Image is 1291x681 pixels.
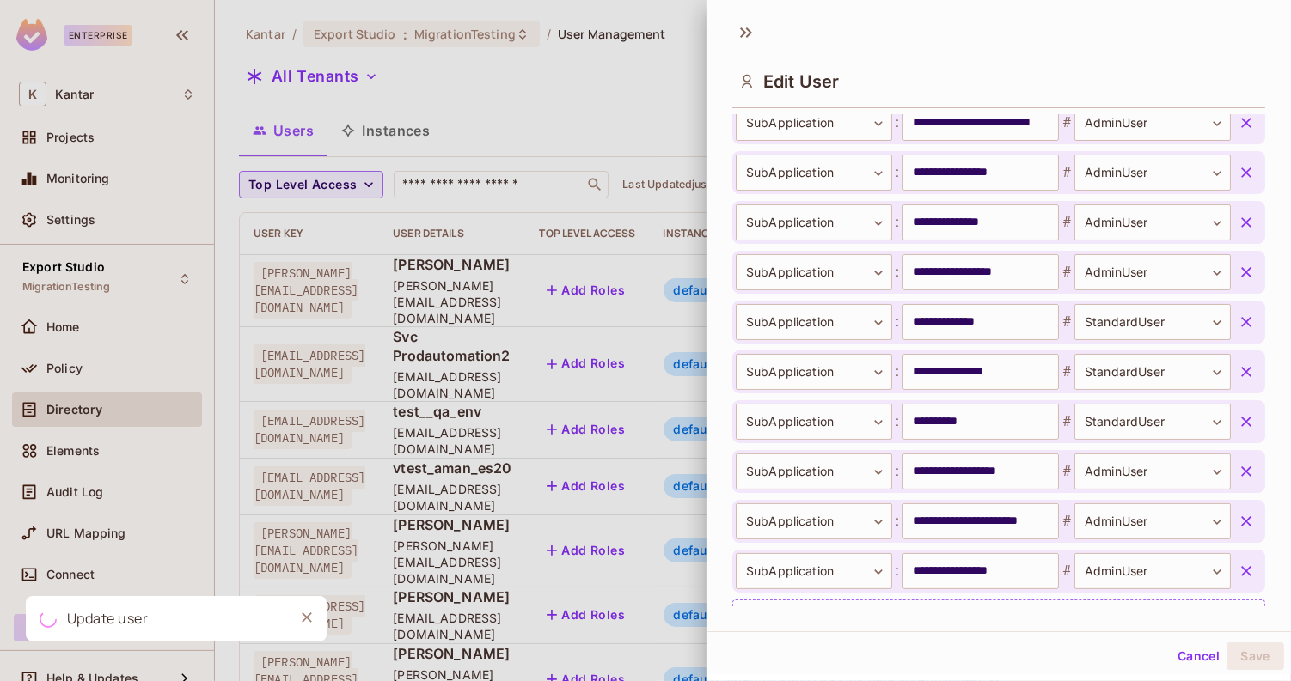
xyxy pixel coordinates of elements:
span: # [1059,262,1074,283]
div: AdminUser [1074,105,1231,141]
div: StandardUser [1074,304,1231,340]
button: Cancel [1171,642,1227,670]
div: SubApplication [736,453,892,489]
div: AdminUser [1074,204,1231,240]
span: : [892,461,902,482]
div: StandardUser [1074,354,1231,390]
span: : [892,362,902,382]
span: # [1059,362,1074,382]
div: StandardUser [1074,404,1231,440]
span: # [1059,112,1074,133]
div: SubApplication [736,254,892,290]
div: SubApplication [736,204,892,240]
div: SubApplication [736,404,892,440]
span: : [892,561,902,581]
div: AdminUser [1074,453,1231,489]
span: : [892,312,902,332]
span: # [1059,561,1074,581]
div: SubApplication [736,155,892,191]
span: : [892,212,902,233]
span: : [892,511,902,532]
span: Edit User [763,71,839,92]
div: AdminUser [1074,503,1231,539]
div: SubApplication [736,105,892,141]
div: AdminUser [1074,254,1231,290]
div: Add Instance Access [732,599,1265,636]
div: SubApplication [736,553,892,589]
button: Close [294,605,320,630]
button: Save [1227,642,1284,670]
span: : [892,162,902,183]
div: AdminUser [1074,553,1231,589]
span: # [1059,411,1074,432]
span: # [1059,312,1074,332]
div: SubApplication [736,503,892,539]
span: # [1059,511,1074,532]
div: AdminUser [1074,155,1231,191]
span: : [892,112,902,133]
div: SubApplication [736,354,892,390]
span: # [1059,212,1074,233]
span: : [892,262,902,283]
div: Update user [67,608,149,629]
div: SubApplication [736,304,892,340]
span: : [892,411,902,432]
span: # [1059,162,1074,183]
span: # [1059,461,1074,482]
